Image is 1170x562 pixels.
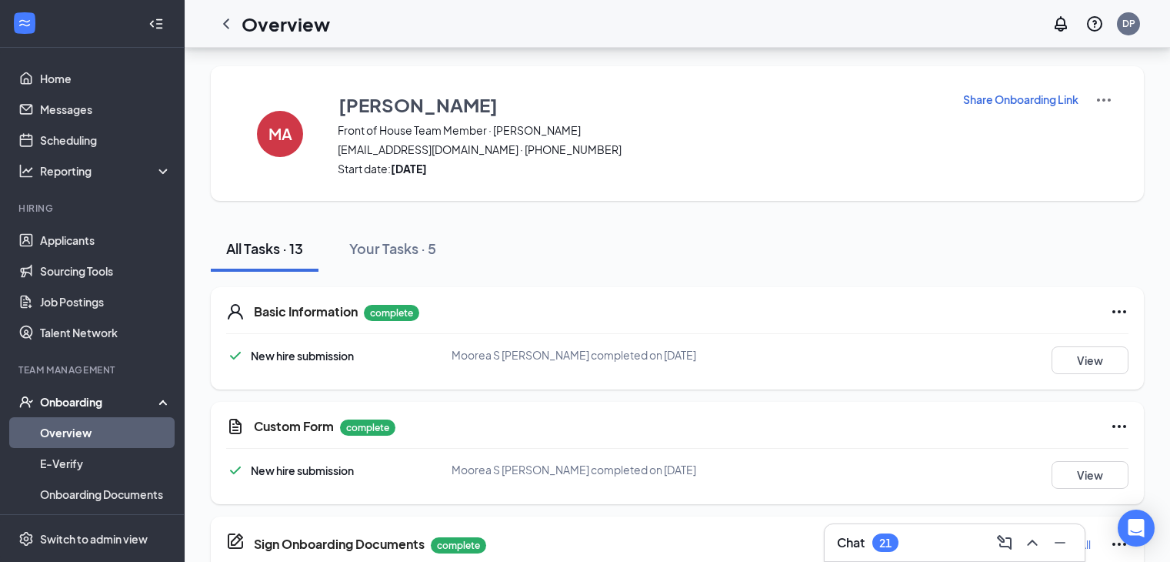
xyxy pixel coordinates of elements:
button: MA [242,91,318,176]
button: View [1052,346,1128,374]
svg: ComposeMessage [995,534,1014,552]
h5: Basic Information [254,303,358,320]
button: ChevronUp [1020,530,1045,555]
svg: QuestionInfo [1085,15,1104,33]
a: Applicants [40,225,172,256]
button: ComposeMessage [992,530,1017,555]
span: Front of House Team Member · [PERSON_NAME] [338,122,943,138]
a: Onboarding Documents [40,479,172,510]
h3: [PERSON_NAME] [338,92,498,118]
span: Moorea S [PERSON_NAME] completed on [DATE] [452,463,696,477]
a: Activity log [40,510,172,540]
a: Messages [40,94,172,125]
h3: Chat [837,534,865,551]
span: Start date: [338,161,943,176]
p: complete [364,305,419,321]
h5: Custom Form [254,418,334,435]
button: Share Onboarding Link [962,91,1079,108]
svg: ChevronLeft [217,15,235,33]
div: Reporting [40,163,172,179]
div: Hiring [18,202,168,215]
p: Share Onboarding Link [963,92,1078,107]
svg: Checkmark [226,461,245,480]
a: E-Verify [40,448,172,479]
svg: Minimize [1051,534,1069,552]
div: 21 [879,537,892,550]
a: Scheduling [40,125,172,156]
a: Sourcing Tools [40,256,172,286]
svg: Ellipses [1110,535,1128,554]
h4: MA [268,129,292,139]
div: Switch to admin view [40,531,148,547]
div: Open Intercom Messenger [1118,510,1155,547]
div: All Tasks · 13 [226,239,303,258]
p: complete [340,420,395,436]
a: Job Postings [40,286,172,317]
a: Home [40,63,172,94]
svg: Ellipses [1110,303,1128,321]
a: Overview [40,417,172,448]
strong: [DATE] [391,162,427,176]
img: More Actions [1095,91,1113,109]
span: [EMAIL_ADDRESS][DOMAIN_NAME] · [PHONE_NUMBER] [338,142,943,157]
div: DP [1122,17,1135,30]
a: Talent Network [40,317,172,348]
svg: ChevronUp [1023,534,1042,552]
h1: Overview [242,11,330,37]
svg: Notifications [1052,15,1070,33]
div: Onboarding [40,394,158,410]
svg: Analysis [18,163,34,179]
svg: WorkstreamLogo [17,15,32,31]
button: [PERSON_NAME] [338,91,943,119]
svg: Ellipses [1110,417,1128,436]
span: New hire submission [251,349,354,363]
svg: Settings [18,531,34,547]
span: New hire submission [251,463,354,477]
button: View [1052,461,1128,489]
svg: CompanyDocumentIcon [226,532,245,550]
button: Minimize [1048,530,1072,555]
span: Moorea S [PERSON_NAME] completed on [DATE] [452,348,696,362]
p: complete [431,537,486,554]
svg: CustomFormIcon [226,417,245,436]
h5: Sign Onboarding Documents [254,536,425,553]
div: Team Management [18,363,168,376]
svg: UserCheck [18,394,34,410]
div: Your Tasks · 5 [349,239,436,258]
svg: User [226,303,245,321]
svg: Checkmark [226,346,245,365]
svg: Collapse [148,16,164,32]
